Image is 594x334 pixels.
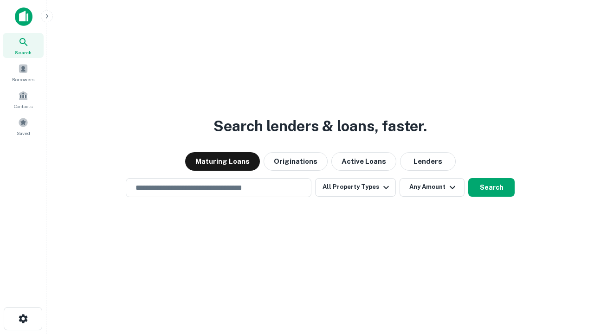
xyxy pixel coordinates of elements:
[548,260,594,304] iframe: Chat Widget
[3,33,44,58] a: Search
[213,115,427,137] h3: Search lenders & loans, faster.
[400,178,465,197] button: Any Amount
[331,152,396,171] button: Active Loans
[14,103,32,110] span: Contacts
[3,60,44,85] a: Borrowers
[12,76,34,83] span: Borrowers
[315,178,396,197] button: All Property Types
[17,129,30,137] span: Saved
[3,87,44,112] a: Contacts
[15,49,32,56] span: Search
[3,114,44,139] a: Saved
[185,152,260,171] button: Maturing Loans
[264,152,328,171] button: Originations
[15,7,32,26] img: capitalize-icon.png
[468,178,515,197] button: Search
[400,152,456,171] button: Lenders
